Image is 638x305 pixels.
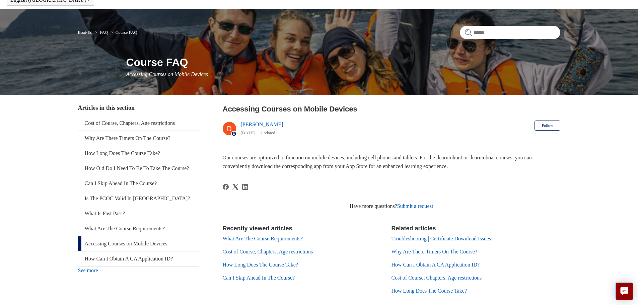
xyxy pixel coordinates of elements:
[241,122,283,127] a: [PERSON_NAME]
[392,224,560,233] h2: Related articles
[78,236,199,251] a: Accessing Courses on Mobile Devices
[126,54,560,70] h1: Course FAQ
[78,116,199,131] a: Cost of Course, Chapters, Age restrictions
[392,236,491,241] a: Troubleshooting | Certificate Download Issues
[78,268,98,273] a: See more
[223,262,298,268] a: How Long Does The Course Take?
[232,184,238,190] svg: Share this page on X Corp
[126,71,208,77] span: Accessing Courses on Mobile Devices
[616,283,633,300] button: Live chat
[78,30,92,35] a: Boat-Ed
[223,249,313,254] a: Cost of Course, Chapters, Age restrictions
[535,121,560,131] button: Follow Article
[392,249,477,254] a: Why Are There Timers On The Course?
[78,104,135,111] span: Articles in this section
[78,146,199,161] a: How Long Does The Course Take?
[242,184,248,190] svg: Share this page on LinkedIn
[232,184,238,190] a: X Corp
[223,224,385,233] h2: Recently viewed articles
[223,202,560,210] div: Have more questions?
[109,30,137,35] li: Course FAQ
[392,275,482,281] a: Cost of Course, Chapters, Age restrictions
[223,275,295,281] a: Can I Skip Ahead In The Course?
[392,262,480,268] a: How Can I Obtain A CA Application ID?
[223,184,229,190] svg: Share this page on Facebook
[223,236,303,241] a: What Are The Course Requirements?
[223,153,560,170] p: Our courses are optimized to function on mobile devices, including cell phones and tablets. For t...
[78,221,199,236] a: What Are The Course Requirements?
[223,184,229,190] a: Facebook
[397,203,433,209] a: Submit a request
[78,176,199,191] a: Can I Skip Ahead In The Course?
[261,130,275,135] li: Updated
[93,30,109,35] li: FAQ
[223,103,560,115] h2: Accessing Courses on Mobile Devices
[78,191,199,206] a: Is The PCOC Valid In [GEOGRAPHIC_DATA]?
[460,26,560,39] input: Search
[100,30,108,35] a: FAQ
[78,251,199,266] a: How Can I Obtain A CA Application ID?
[78,131,199,146] a: Why Are There Timers On The Course?
[392,288,467,294] a: How Long Does The Course Take?
[116,30,137,35] a: Course FAQ
[78,30,94,35] li: Boat-Ed
[78,161,199,176] a: How Old Do I Need To Be To Take The Course?
[242,184,248,190] a: LinkedIn
[241,130,255,135] time: 03/01/2024, 16:07
[78,206,199,221] a: What Is Fast Pass?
